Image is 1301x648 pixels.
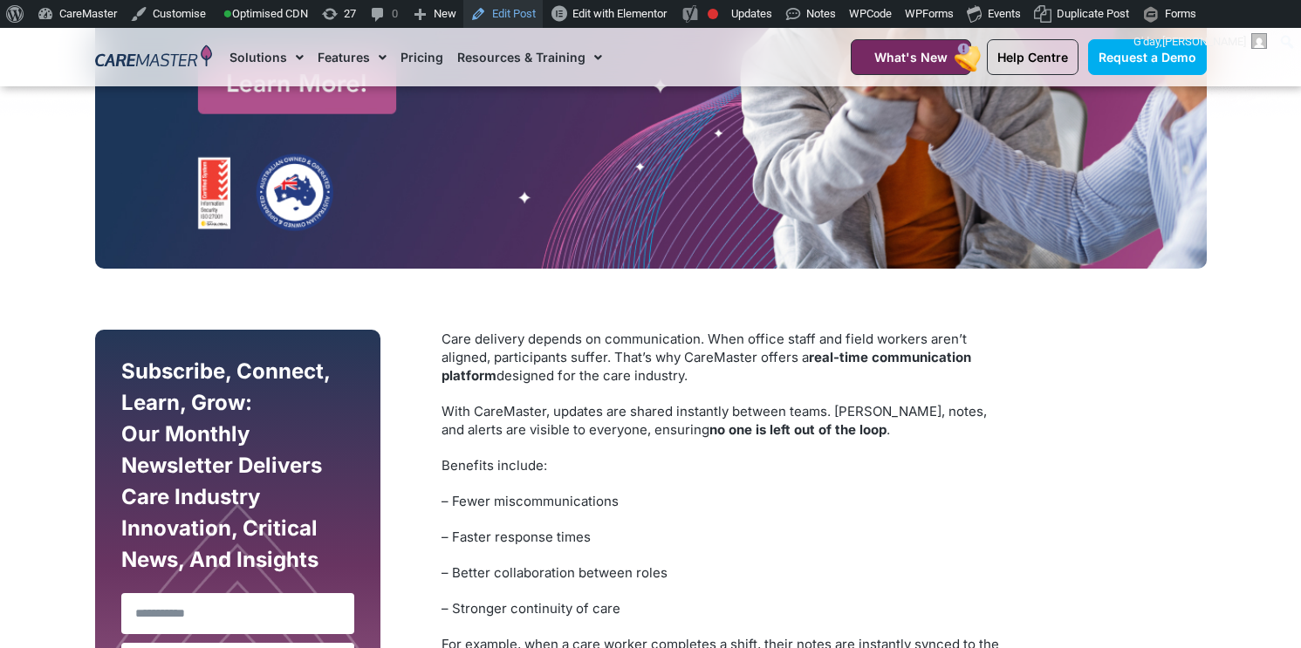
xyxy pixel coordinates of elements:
[95,44,213,71] img: CareMaster Logo
[709,421,887,438] strong: no one is left out of the loop
[442,349,971,384] strong: real-time communication platform
[1162,35,1246,48] span: [PERSON_NAME]
[442,563,1009,582] p: – Better collaboration between roles
[572,7,667,20] span: Edit with Elementor
[851,39,971,75] a: What's New
[442,456,1009,474] p: Benefits include:
[401,28,443,86] a: Pricing
[442,599,1009,617] p: – Stronger continuity of care
[708,9,718,19] div: Focus keyphrase not set
[318,28,387,86] a: Features
[442,330,1009,385] p: Care delivery depends on communication. When office staff and field workers aren’t aligned, parti...
[997,50,1068,65] span: Help Centre
[117,356,359,584] div: Subscribe, Connect, Learn, Grow: Our Monthly Newsletter Delivers Care Industry Innovation, Critic...
[229,28,304,86] a: Solutions
[1099,50,1196,65] span: Request a Demo
[1088,39,1207,75] a: Request a Demo
[987,39,1078,75] a: Help Centre
[229,28,807,86] nav: Menu
[442,492,1009,510] p: – Fewer miscommunications
[457,28,602,86] a: Resources & Training
[1127,28,1274,56] a: G'day,
[442,402,1009,439] p: With CareMaster, updates are shared instantly between teams. [PERSON_NAME], notes, and alerts are...
[874,50,948,65] span: What's New
[442,528,1009,546] p: – Faster response times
